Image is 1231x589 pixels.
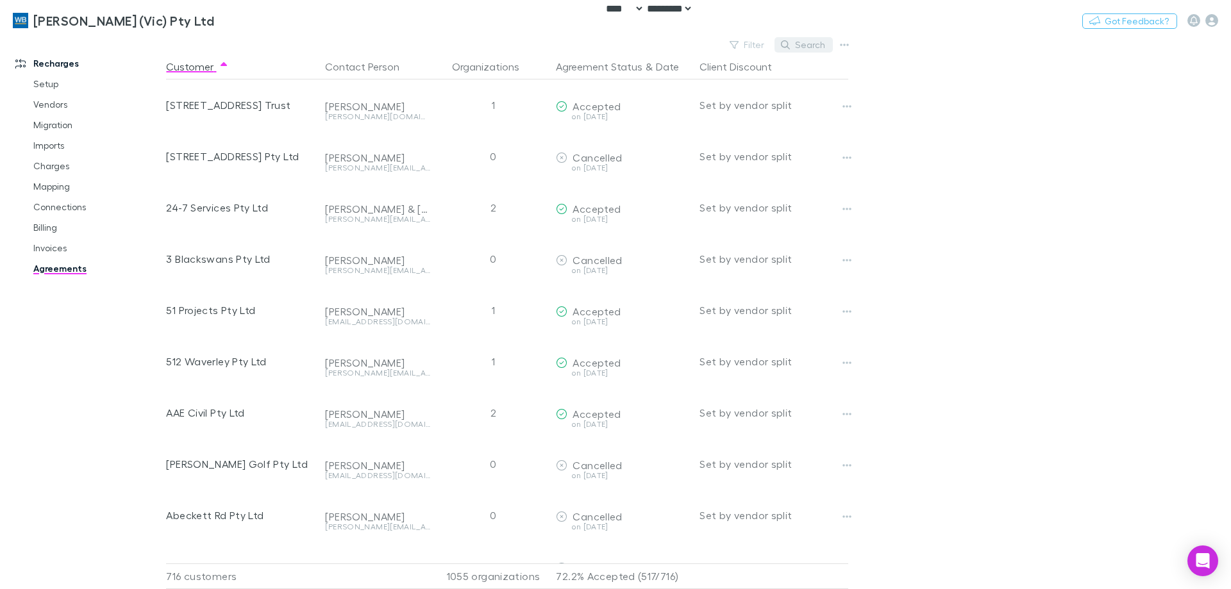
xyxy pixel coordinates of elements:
span: Accepted [573,408,621,420]
div: on [DATE] [556,523,689,531]
div: [PERSON_NAME][EMAIL_ADDRESS][DOMAIN_NAME] [325,523,430,531]
div: [EMAIL_ADDRESS][DOMAIN_NAME] [325,318,430,326]
a: Setup [21,74,173,94]
div: 2 [435,387,551,438]
span: Accepted [573,305,621,317]
div: Set by vendor split [699,490,848,541]
div: 1055 organizations [435,563,551,589]
span: Cancelled [573,254,622,266]
div: 1 [435,285,551,336]
div: [STREET_ADDRESS] Pty Ltd [166,131,315,182]
a: Charges [21,156,173,176]
span: Accepted [573,356,621,369]
p: 72.2% Accepted (517/716) [556,564,689,588]
div: [PERSON_NAME] [325,356,430,369]
div: AAE Civil Pty Ltd [166,387,315,438]
div: [EMAIL_ADDRESS][DOMAIN_NAME] [325,472,430,479]
div: [PERSON_NAME][EMAIL_ADDRESS][DOMAIN_NAME] [325,369,430,377]
div: [STREET_ADDRESS] Trust [166,79,315,131]
div: 2 [435,182,551,233]
a: Invoices [21,238,173,258]
button: Filter [723,37,772,53]
button: Date [656,54,679,79]
span: Cancelled [573,459,622,471]
div: [PERSON_NAME] [325,510,430,523]
div: 51 Projects Pty Ltd [166,285,315,336]
div: [PERSON_NAME][DOMAIN_NAME][EMAIL_ADDRESS][PERSON_NAME][DOMAIN_NAME] [325,113,430,120]
div: Set by vendor split [699,336,848,387]
div: [PERSON_NAME] [325,408,430,420]
div: [PERSON_NAME] [325,151,430,164]
div: [PERSON_NAME] [325,459,430,472]
a: Recharges [3,53,173,74]
div: on [DATE] [556,420,689,428]
div: 0 [435,233,551,285]
div: on [DATE] [556,369,689,377]
div: [PERSON_NAME][EMAIL_ADDRESS][DOMAIN_NAME] [325,267,430,274]
div: 0 [435,490,551,541]
button: Organizations [452,54,535,79]
div: on [DATE] [556,267,689,274]
div: [PERSON_NAME] & [PERSON_NAME] [325,203,430,215]
div: on [DATE] [556,113,689,120]
span: Cancelled [573,151,622,163]
div: Set by vendor split [699,387,848,438]
a: [PERSON_NAME] (Vic) Pty Ltd [5,5,222,36]
button: Agreement Status [556,54,642,79]
div: 3 Blackswans Pty Ltd [166,233,315,285]
a: Imports [21,135,173,156]
div: Abeckett Rd Pty Ltd [166,490,315,541]
div: 512 Waverley Pty Ltd [166,336,315,387]
div: on [DATE] [556,318,689,326]
div: [PERSON_NAME] [325,254,430,267]
img: William Buck (Vic) Pty Ltd's Logo [13,13,28,28]
div: Set by vendor split [699,131,848,182]
span: Accepted [573,203,621,215]
div: 1 [435,79,551,131]
a: Migration [21,115,173,135]
div: Open Intercom Messenger [1187,545,1218,576]
div: on [DATE] [556,164,689,172]
button: Customer [166,54,229,79]
div: 0 [435,131,551,182]
div: [PERSON_NAME] [325,305,430,318]
div: 716 customers [166,563,320,589]
div: [PERSON_NAME][EMAIL_ADDRESS][DOMAIN_NAME] [325,215,430,223]
div: Set by vendor split [699,438,848,490]
div: 24-7 Services Pty Ltd [166,182,315,233]
a: Agreements [21,258,173,279]
button: Client Discount [699,54,787,79]
div: 1 [435,336,551,387]
div: Set by vendor split [699,285,848,336]
div: Set by vendor split [699,233,848,285]
div: 0 [435,438,551,490]
div: & [556,54,689,79]
div: [PERSON_NAME] Golf Pty Ltd [166,438,315,490]
span: Cancelled [573,510,622,522]
div: [PERSON_NAME][EMAIL_ADDRESS][DOMAIN_NAME] [325,164,430,172]
button: Got Feedback? [1082,13,1177,29]
span: Cancelled [573,561,622,574]
div: [EMAIL_ADDRESS][DOMAIN_NAME] [325,420,430,428]
div: Set by vendor split [699,182,848,233]
a: Billing [21,217,173,238]
div: [PERSON_NAME] [325,561,430,574]
span: Accepted [573,100,621,112]
a: Mapping [21,176,173,197]
button: Contact Person [325,54,415,79]
div: on [DATE] [556,472,689,479]
div: on [DATE] [556,215,689,223]
div: [PERSON_NAME] [325,100,430,113]
button: Search [775,37,833,53]
div: Set by vendor split [699,79,848,131]
a: Vendors [21,94,173,115]
h3: [PERSON_NAME] (Vic) Pty Ltd [33,13,214,28]
a: Connections [21,197,173,217]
